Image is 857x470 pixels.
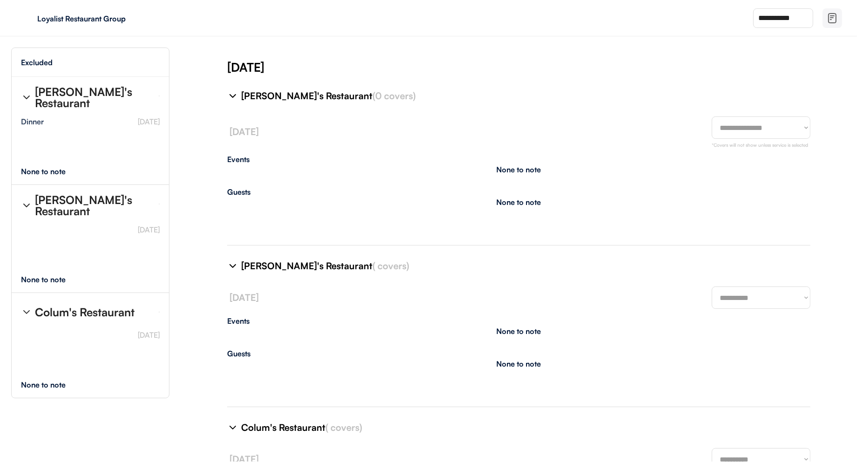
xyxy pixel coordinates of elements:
[21,92,32,103] img: chevron-right%20%281%29.svg
[227,156,810,163] div: Events
[241,259,778,272] div: [PERSON_NAME]'s Restaurant
[37,15,155,22] div: Loyalist Restaurant Group
[497,166,541,173] div: None to note
[241,89,778,102] div: [PERSON_NAME]'s Restaurant
[227,59,857,75] div: [DATE]
[227,260,238,272] img: chevron-right%20%281%29.svg
[21,276,83,283] div: None to note
[827,13,838,24] img: file-02.svg
[227,422,238,433] img: chevron-right%20%281%29.svg
[138,225,160,234] font: [DATE]
[19,11,34,26] img: 2023-03-02.jpg
[241,421,778,434] div: Colum's Restaurant
[21,168,83,175] div: None to note
[21,200,32,211] img: chevron-right%20%281%29.svg
[21,381,83,388] div: None to note
[712,142,808,148] font: *Covers will not show unless service is selected
[325,422,362,433] font: ( covers)
[35,194,151,217] div: [PERSON_NAME]'s Restaurant
[227,317,810,325] div: Events
[21,118,44,125] div: Dinner
[35,86,151,109] div: [PERSON_NAME]'s Restaurant
[372,90,416,102] font: (0 covers)
[227,350,810,357] div: Guests
[229,126,259,137] font: [DATE]
[497,327,541,335] div: None to note
[138,330,160,340] font: [DATE]
[497,360,541,368] div: None to note
[497,198,541,206] div: None to note
[21,59,53,66] div: Excluded
[227,188,810,196] div: Guests
[372,260,409,272] font: ( covers)
[21,307,32,318] img: chevron-right%20%281%29.svg
[229,453,259,465] font: [DATE]
[138,117,160,126] font: [DATE]
[35,307,135,318] div: Colum's Restaurant
[229,292,259,303] font: [DATE]
[227,90,238,102] img: chevron-right%20%281%29.svg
